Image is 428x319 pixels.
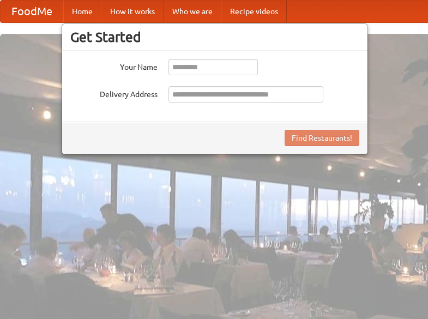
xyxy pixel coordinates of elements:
[221,1,287,22] a: Recipe videos
[70,29,359,45] h3: Get Started
[70,59,158,73] label: Your Name
[1,1,63,22] a: FoodMe
[70,86,158,100] label: Delivery Address
[101,1,164,22] a: How it works
[285,130,359,146] button: Find Restaurants!
[63,1,101,22] a: Home
[164,1,221,22] a: Who we are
